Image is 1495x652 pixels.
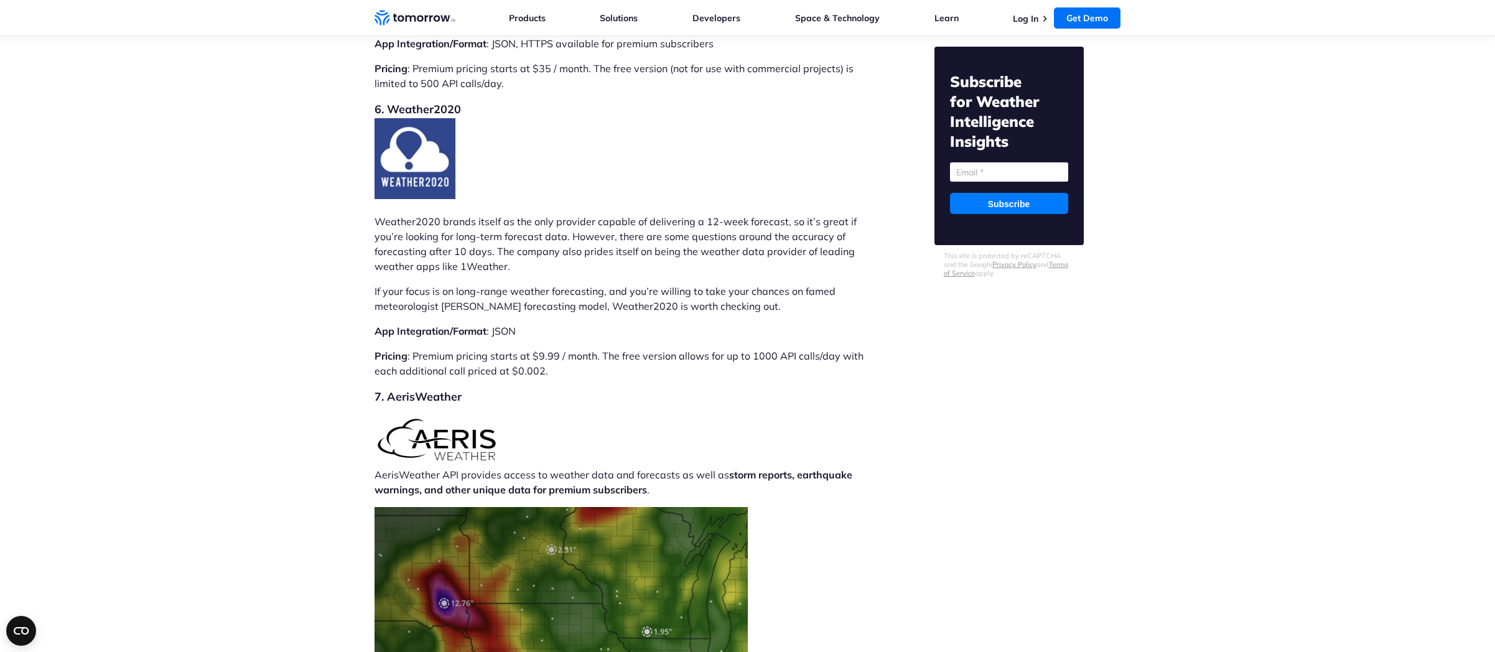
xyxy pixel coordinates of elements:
strong: storm reports, earthquake warnings, and other unique data for premium subscribers [375,468,852,496]
a: Products [509,12,546,24]
strong: App Integration/Format [375,37,487,50]
h2: 7. AerisWeather [375,388,869,406]
a: Privacy Policy [992,260,1036,269]
a: Space & Technology [795,12,880,24]
a: Developers [692,12,740,24]
input: Subscribe [950,193,1068,214]
p: If your focus is on long-range weather forecasting, and you’re willing to take your chances on fa... [375,284,869,314]
p: : JSON [375,324,869,338]
p: This site is protected by reCAPTCHA and the Google and apply. [944,251,1074,277]
a: Home link [375,9,455,27]
h2: 6. Weather2020 [375,101,869,204]
button: Open CMP widget [6,616,36,646]
img: weather2020 logo [375,118,455,199]
a: Get Demo [1054,7,1120,29]
h2: Subscribe for Weather Intelligence Insights [950,72,1068,151]
p: AerisWeather API provides access to weather data and forecasts as well as . [375,416,869,497]
p: : JSON, HTTPS available for premium subscribers [375,36,869,51]
p: : Premium pricing starts at $35 / month. The free version (not for use with commercial projects) ... [375,61,869,91]
img: aerisweather logo [375,416,499,463]
a: Solutions [600,12,638,24]
a: Terms of Service [944,260,1068,277]
strong: Pricing [375,62,408,75]
strong: Pricing [375,350,408,362]
p: Weather2020 brands itself as the only provider capable of delivering a 12-week forecast, so it’s ... [375,214,869,274]
a: Learn [934,12,959,24]
a: Log In [1013,13,1038,24]
strong: App Integration/Format [375,325,487,337]
p: : Premium pricing starts at $9.99 / month. The free version allows for up to 1000 API calls/day w... [375,348,869,378]
input: Email * [950,162,1068,182]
